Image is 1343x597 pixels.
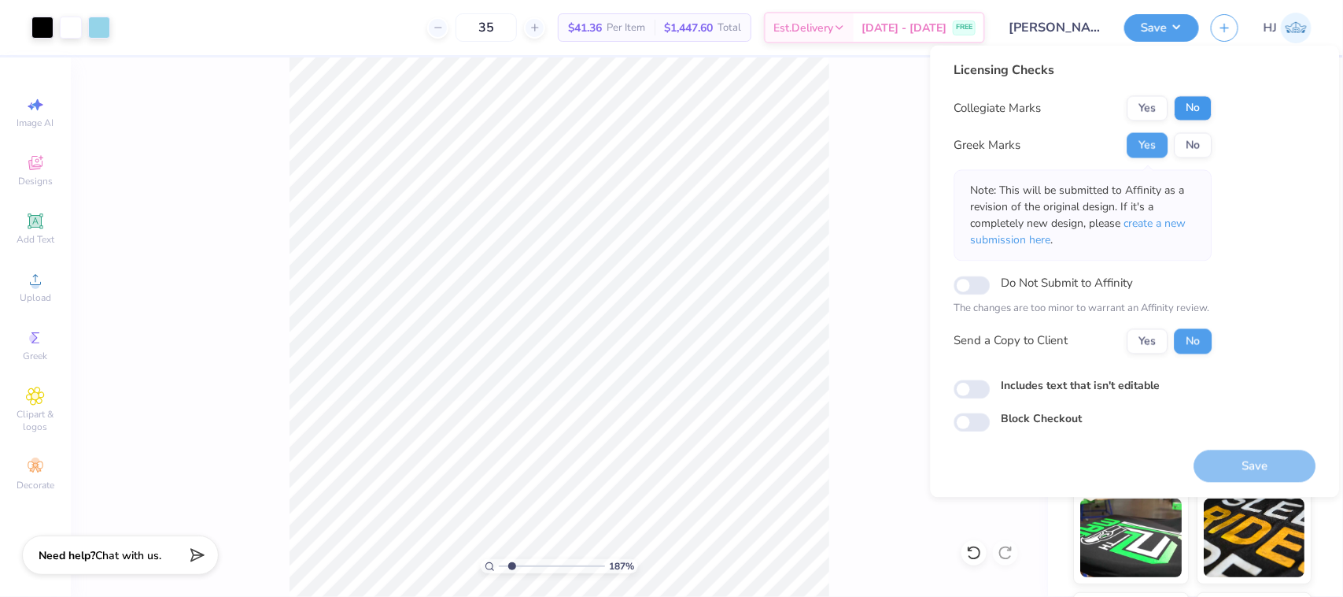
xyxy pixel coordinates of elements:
[1175,96,1212,121] button: No
[456,13,517,42] input: – –
[607,20,645,36] span: Per Item
[954,136,1021,154] div: Greek Marks
[1175,328,1212,354] button: No
[39,548,95,563] strong: Need help?
[18,175,53,187] span: Designs
[773,20,833,36] span: Est. Delivery
[17,117,54,129] span: Image AI
[718,20,741,36] span: Total
[17,479,54,491] span: Decorate
[954,61,1212,80] div: Licensing Checks
[1124,14,1199,42] button: Save
[1175,133,1212,158] button: No
[954,99,1042,117] div: Collegiate Marks
[862,20,946,36] span: [DATE] - [DATE]
[1127,96,1168,121] button: Yes
[1002,377,1160,394] label: Includes text that isn't editable
[1264,13,1312,43] a: HJ
[971,183,1196,249] p: Note: This will be submitted to Affinity as a revision of the original design. If it's a complete...
[954,302,1212,317] p: The changes are too minor to warrant an Affinity review.
[1127,328,1168,354] button: Yes
[8,408,63,433] span: Clipart & logos
[1002,273,1134,294] label: Do Not Submit to Affinity
[1204,499,1305,577] img: Metallic & Glitter Ink
[1264,19,1277,37] span: HJ
[20,291,51,304] span: Upload
[1002,410,1083,427] label: Block Checkout
[24,350,48,362] span: Greek
[95,548,161,563] span: Chat with us.
[954,332,1068,350] div: Send a Copy to Client
[664,20,713,36] span: $1,447.60
[997,12,1112,43] input: Untitled Design
[568,20,602,36] span: $41.36
[609,559,634,573] span: 187 %
[1080,499,1182,577] img: Neon Ink
[956,22,972,33] span: FREE
[1127,133,1168,158] button: Yes
[17,233,54,246] span: Add Text
[1281,13,1312,43] img: Hughe Josh Cabanete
